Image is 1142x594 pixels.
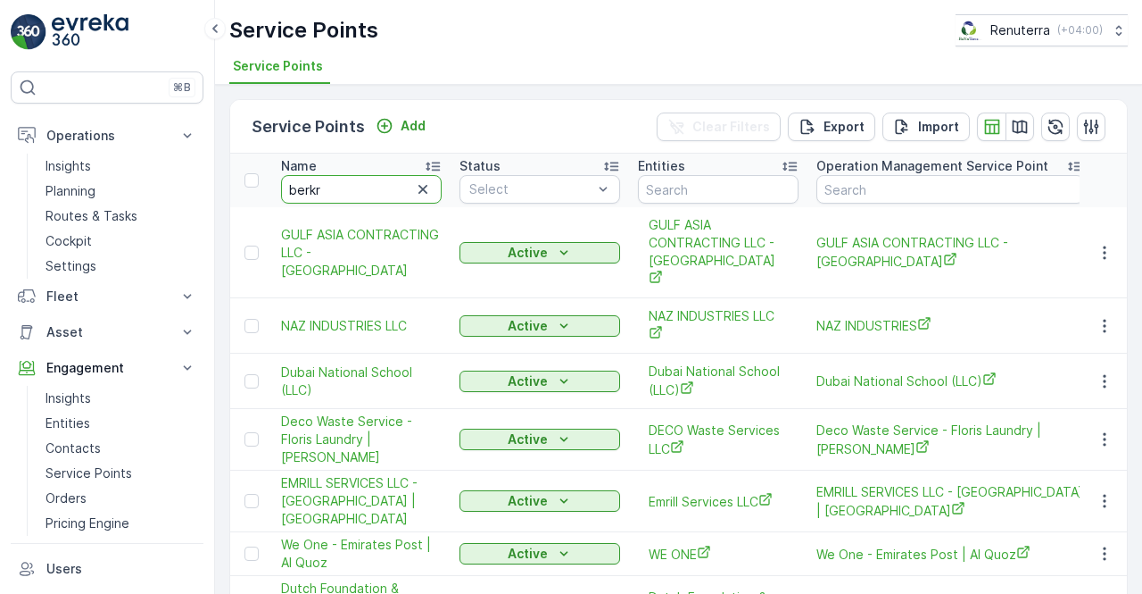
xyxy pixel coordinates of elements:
button: Operations [11,118,203,154]
a: Dubai National School (LLC) [281,364,442,399]
p: Clear Filters [692,118,770,136]
img: logo [11,14,46,50]
button: Active [459,242,620,264]
input: Search [281,175,442,204]
a: Dubai National School (LLC) [649,363,788,399]
p: Active [508,492,548,510]
p: Operation Management Service Point [816,157,1048,175]
div: Toggle Row Selected [244,319,259,333]
p: Service Points [46,464,132,482]
p: Renuterra [990,21,1050,39]
div: Toggle Row Selected [244,547,259,561]
p: Contacts [46,439,101,457]
p: Engagement [46,359,168,377]
a: We One - Emirates Post | Al Quoz [816,545,1084,564]
p: Service Points [229,16,378,45]
p: Service Points [252,114,365,139]
span: Deco Waste Service - Floris Laundry | [PERSON_NAME] [816,422,1084,458]
p: Add [401,117,426,135]
a: Entities [38,411,203,436]
a: Deco Waste Service - Floris Laundry | Jabel Ali [281,413,442,466]
a: We One - Emirates Post | Al Quoz [281,536,442,572]
p: Planning [46,182,95,200]
a: EMRILL SERVICES LLC - Dubai Downtown | Business Bay [816,483,1084,520]
a: Cockpit [38,229,203,254]
a: Users [11,551,203,587]
p: Active [508,372,548,390]
p: Active [508,244,548,262]
p: Pricing Engine [46,515,129,532]
p: Fleet [46,288,168,305]
button: Active [459,371,620,392]
p: Select [469,180,592,198]
a: Dubai National School (LLC) [816,372,1084,390]
span: Deco Waste Service - Floris Laundry | [PERSON_NAME] [281,413,442,466]
a: NAZ INDUSTRIES LLC [649,307,788,344]
a: Routes & Tasks [38,204,203,229]
p: ⌘B [173,80,191,95]
p: Insights [46,157,91,175]
div: Toggle Row Selected [244,374,259,389]
div: Toggle Row Selected [244,432,259,447]
a: Settings [38,254,203,279]
p: Entities [638,157,685,175]
a: Insights [38,154,203,179]
p: Name [281,157,317,175]
a: Contacts [38,436,203,461]
button: Active [459,429,620,450]
span: GULF ASIA CONTRACTING LLC - [GEOGRAPHIC_DATA] [281,226,442,280]
p: Users [46,560,196,578]
p: Status [459,157,501,175]
button: Active [459,490,620,512]
img: Screenshot_2024-07-26_at_13.33.01.png [956,21,983,40]
a: Emrill Services LLC [649,492,788,511]
div: Toggle Row Selected [244,494,259,508]
p: Cockpit [46,232,92,250]
p: Import [918,118,959,136]
a: NAZ INDUSTRIES LLC [281,317,442,335]
span: GULF ASIA CONTRACTING LLC - [GEOGRAPHIC_DATA] [649,216,788,289]
input: Search [816,175,1084,204]
p: Operations [46,127,168,145]
a: GULF ASIA CONTRACTING LLC - Dubai Maritime City [281,226,442,280]
button: Clear Filters [657,113,781,141]
a: WE ONE [649,545,788,564]
p: Settings [46,257,96,275]
button: Active [459,315,620,337]
a: NAZ INDUSTRIES [816,316,1084,335]
p: Active [508,545,548,563]
a: Service Points [38,461,203,486]
p: Orders [46,489,87,507]
button: Active [459,543,620,565]
span: Service Points [233,57,323,75]
div: Toggle Row Selected [244,246,259,260]
p: Entities [46,414,90,432]
a: Deco Waste Service - Floris Laundry | Jabel Ali [816,422,1084,458]
p: Insights [46,389,91,407]
span: GULF ASIA CONTRACTING LLC - [GEOGRAPHIC_DATA] [816,234,1084,271]
button: Export [788,113,875,141]
a: Insights [38,386,203,411]
a: GULF ASIA CONTRACTING LLC - Dubai Maritime City [816,234,1084,271]
p: Routes & Tasks [46,207,137,225]
a: DECO Waste Services LLC [649,422,788,458]
button: Renuterra(+04:00) [956,14,1128,46]
button: Fleet [11,279,203,314]
a: Planning [38,179,203,204]
span: EMRILL SERVICES LLC - [GEOGRAPHIC_DATA] | [GEOGRAPHIC_DATA] [816,483,1084,520]
span: EMRILL SERVICES LLC - [GEOGRAPHIC_DATA] | [GEOGRAPHIC_DATA] [281,474,442,528]
button: Import [882,113,970,141]
a: Pricing Engine [38,511,203,536]
input: Search [638,175,799,204]
button: Add [368,115,433,137]
p: ( +04:00 ) [1057,23,1103,38]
